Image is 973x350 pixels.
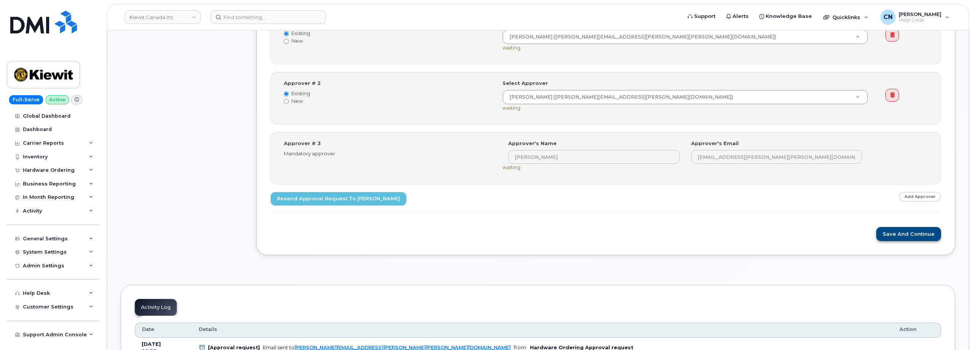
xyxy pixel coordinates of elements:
span: waiting [503,105,520,111]
label: Select Approver [503,80,548,87]
span: [PERSON_NAME] ([PERSON_NAME][EMAIL_ADDRESS][PERSON_NAME][PERSON_NAME][DOMAIN_NAME]) [505,34,776,40]
input: Find something... [211,10,326,24]
span: Details [199,326,217,333]
a: [PERSON_NAME] ([PERSON_NAME][EMAIL_ADDRESS][PERSON_NAME][DOMAIN_NAME]) [503,90,867,104]
span: Date [142,326,154,333]
span: Quicklinks [832,14,860,20]
b: [DATE] [142,341,161,347]
a: Support [682,9,721,24]
span: Support [694,13,715,20]
span: [PERSON_NAME] [899,11,941,17]
label: Approver # 3 [284,140,321,147]
label: Approver's Email [691,140,739,147]
span: CN [883,13,893,22]
input: New [284,99,289,104]
a: Alerts [721,9,754,24]
input: New [284,39,289,44]
span: Knowledge Base [766,13,812,20]
div: Connor Nguyen [875,10,955,25]
input: Existing [284,91,289,96]
a: [PERSON_NAME] ([PERSON_NAME][EMAIL_ADDRESS][PERSON_NAME][PERSON_NAME][DOMAIN_NAME]) [503,30,867,44]
a: Add Approver [899,192,941,201]
span: Alerts [733,13,749,20]
span: Help Desk [899,17,941,23]
label: Existing [284,30,491,37]
div: Quicklinks [818,10,874,25]
span: waiting [503,45,520,51]
a: Resend Approval Request to [PERSON_NAME] [270,192,406,206]
label: New [284,97,491,105]
label: Approver # 2 [284,80,321,87]
span: [PERSON_NAME] ([PERSON_NAME][EMAIL_ADDRESS][PERSON_NAME][DOMAIN_NAME]) [505,94,733,101]
input: Existing [284,31,289,36]
th: Action [893,323,941,338]
label: Approver's Name [508,140,557,147]
span: waiting [503,164,520,170]
input: Input [691,150,863,164]
input: Input [508,150,680,164]
a: Kiewit Canada Inc [125,10,201,24]
div: Mandatory approver [284,150,491,157]
label: New [284,37,491,45]
label: Existing [284,90,491,97]
a: Knowledge Base [754,9,817,24]
iframe: Messenger Launcher [940,317,967,344]
button: Save and Continue [876,227,941,241]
